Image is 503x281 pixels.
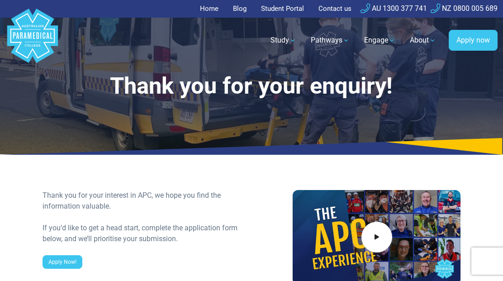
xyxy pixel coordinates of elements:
a: NZ 0800 005 689 [431,4,498,13]
h1: Thank you for your enquiry! [43,72,461,100]
div: Thank you for your interest in APC, we hope you find the information valuable. [43,190,246,212]
a: About [404,28,441,53]
a: Pathways [305,28,355,53]
a: Engage [359,28,401,53]
div: If you’d like to get a head start, complete the application form below, and we’ll prioritise your... [43,223,246,244]
a: Apply Now! [43,255,82,269]
a: AU 1300 377 741 [361,4,427,13]
a: Study [265,28,302,53]
a: Apply now [449,30,498,51]
a: Australian Paramedical College [5,18,60,63]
